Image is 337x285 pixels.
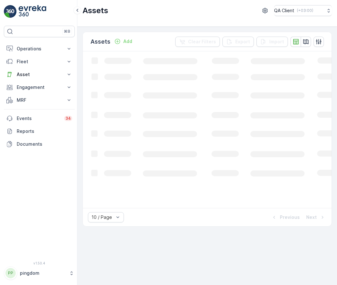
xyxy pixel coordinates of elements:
[4,5,17,18] img: logo
[4,261,75,265] span: v 1.50.4
[274,5,332,16] button: QA Client(+03:00)
[65,116,71,121] p: 34
[4,68,75,81] button: Asset
[17,58,62,65] p: Fleet
[306,214,317,220] p: Next
[188,39,216,45] p: Clear Filters
[17,141,72,147] p: Documents
[17,71,62,78] p: Asset
[222,37,254,47] button: Export
[306,213,326,221] button: Next
[175,37,220,47] button: Clear Filters
[17,115,60,122] p: Events
[4,266,75,280] button: PPpingdom
[274,7,294,14] p: QA Client
[112,38,135,45] button: Add
[123,38,132,45] p: Add
[19,5,46,18] img: logo_light-DOdMpM7g.png
[91,37,110,46] p: Assets
[280,214,300,220] p: Previous
[17,128,72,134] p: Reports
[4,42,75,55] button: Operations
[297,8,313,13] p: ( +03:00 )
[4,125,75,138] a: Reports
[256,37,288,47] button: Import
[4,55,75,68] button: Fleet
[4,94,75,107] button: MRF
[82,5,108,16] p: Assets
[4,81,75,94] button: Engagement
[4,138,75,151] a: Documents
[17,84,62,91] p: Engagement
[270,213,300,221] button: Previous
[5,268,16,278] div: PP
[235,39,250,45] p: Export
[20,270,66,276] p: pingdom
[4,112,75,125] a: Events34
[64,29,70,34] p: ⌘B
[17,97,62,103] p: MRF
[17,46,62,52] p: Operations
[269,39,284,45] p: Import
